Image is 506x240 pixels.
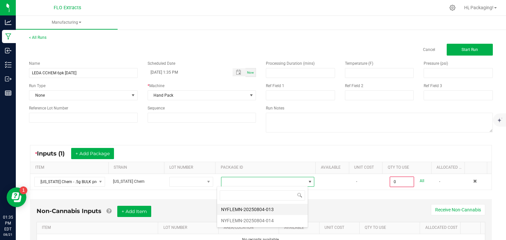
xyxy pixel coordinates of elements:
[5,90,12,96] inline-svg: Reports
[420,177,424,185] a: All
[16,20,118,25] span: Manufacturing
[233,68,245,76] span: Toggle popup
[3,232,13,237] p: 08/21
[439,179,440,184] span: -
[247,71,254,74] span: Now
[425,225,458,230] a: Allocated CostSortable
[5,76,12,82] inline-svg: Outbound
[163,225,216,230] a: LOT NUMBERSortable
[324,225,357,230] a: Unit CostSortable
[35,165,106,170] a: ITEMSortable
[266,84,284,88] span: Ref Field 1
[284,225,317,230] a: AVAILABLESortable
[54,5,81,11] span: FLO Extracts
[356,179,357,184] span: -
[19,186,27,194] iframe: Resource center unread badge
[169,165,213,170] a: LOT NUMBERSortable
[29,83,45,89] span: Run Type
[5,33,12,40] inline-svg: Manufacturing
[217,215,308,226] li: NYFLEMN-20250804-014
[71,148,114,159] button: + Add Package
[29,106,68,110] span: Reference Lot Number
[224,225,276,230] a: AREA/LOCATIONSortable
[424,84,442,88] span: Ref Field 3
[114,165,161,170] a: STRAINSortable
[448,5,457,11] div: Manage settings
[5,47,12,54] inline-svg: Inbound
[148,61,175,66] span: Scheduled Date
[217,204,308,215] li: NYFLEMN-20250804-013
[365,225,417,230] a: QTY TO USESortable
[354,165,380,170] a: Unit CostSortable
[117,206,151,217] button: + Add Item
[424,61,448,66] span: Pressure (psi)
[447,44,493,56] button: Start Run
[29,35,46,40] a: < All Runs
[148,91,248,100] span: Hand Pack
[148,68,226,76] input: Scheduled Datetime
[113,179,145,184] span: [US_STATE] Chem
[465,225,478,230] a: Sortable
[149,84,164,88] span: Machine
[35,177,97,186] span: [US_STATE] Chem - .5g BULK preroll
[388,165,429,170] a: QTY TO USESortable
[266,61,315,66] span: Processing Duration (mins)
[266,106,284,110] span: Run Notes
[42,225,155,230] a: ITEMSortable
[37,150,71,157] span: Inputs (1)
[7,187,26,207] iframe: Resource center
[423,47,435,53] a: Cancel
[462,47,478,52] span: Start Run
[345,84,363,88] span: Ref Field 2
[106,207,111,215] a: Add Non-Cannabis items that were also consumed in the run (e.g. gloves and packaging); Also add N...
[29,91,129,100] span: None
[29,61,40,66] span: Name
[221,165,313,170] a: PACKAGE IDSortable
[470,165,485,170] a: Sortable
[37,207,101,215] span: Non-Cannabis Inputs
[148,106,165,110] span: Sequence
[5,19,12,26] inline-svg: Analytics
[3,214,13,232] p: 01:35 PM EDT
[16,16,118,30] a: Manufacturing
[321,165,347,170] a: AVAILABLESortable
[431,204,485,215] button: Receive Non-Cannabis
[5,61,12,68] inline-svg: Inventory
[436,165,462,170] a: Allocated CostSortable
[464,5,493,10] span: Hi, Packaging!
[345,61,373,66] span: Temperature (F)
